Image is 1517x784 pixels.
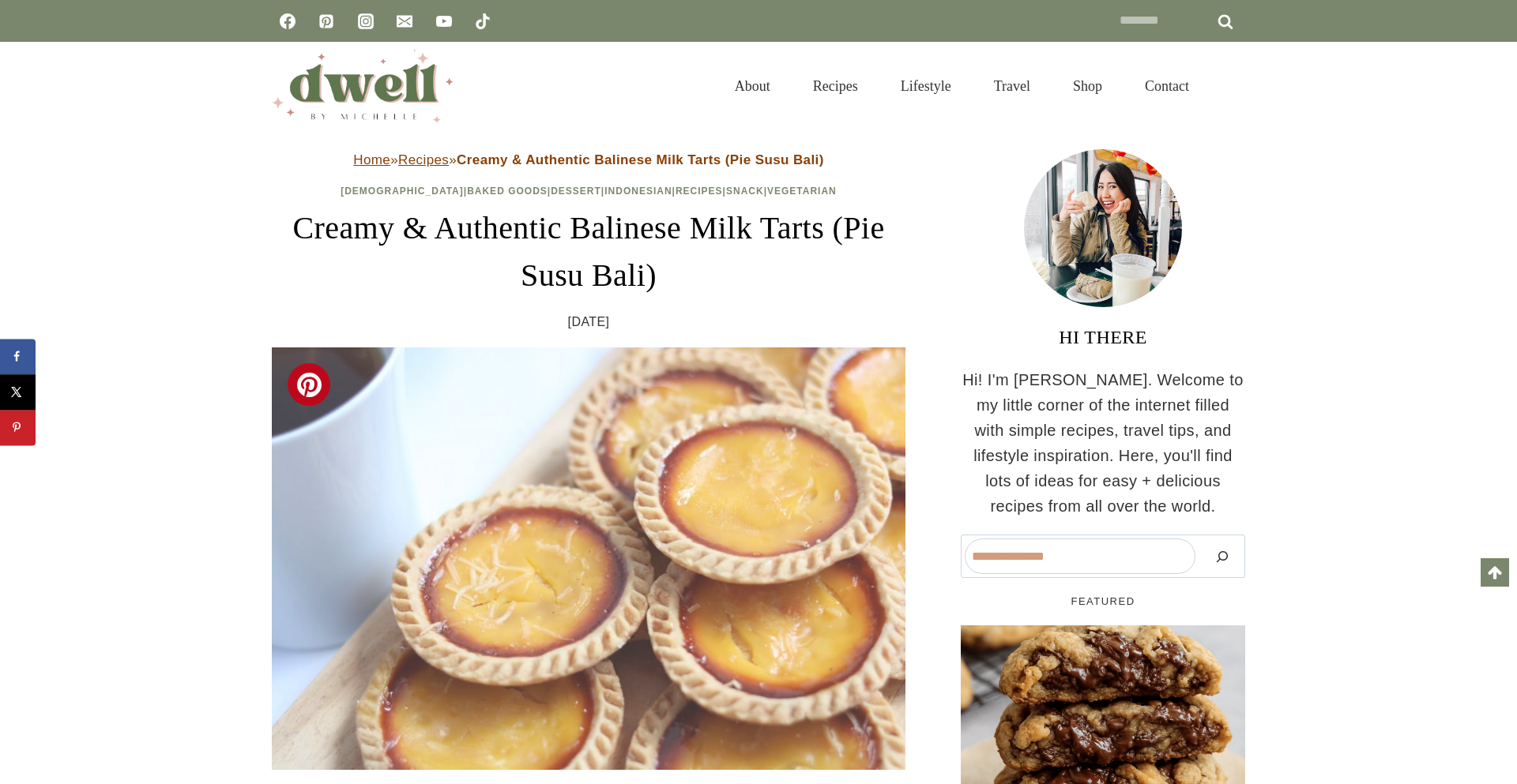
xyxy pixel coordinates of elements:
[961,367,1245,519] p: Hi! I'm [PERSON_NAME]. Welcome to my little corner of the internet filled with simple recipes, tr...
[879,61,973,112] a: Lifestyle
[713,61,792,112] a: About
[272,50,454,122] img: DWELL by michelle
[568,312,610,332] time: [DATE]
[272,204,905,299] h1: Creamy & Authentic Balinese Milk Tarts (Pie Susu Bali)
[1218,73,1245,99] button: View Search Form
[353,152,390,167] a: Home
[272,347,905,770] img: Balinese dessert snack, milk tart, pie susu
[1052,61,1124,112] a: Shop
[713,61,1210,112] nav: Primary Navigation
[428,6,460,37] a: YouTube
[726,186,764,197] a: Snack
[341,186,464,197] a: [DEMOGRAPHIC_DATA]
[767,186,837,197] a: Vegetarian
[1481,558,1509,587] a: Scroll to top
[467,186,548,197] a: Baked Goods
[350,6,382,37] a: Instagram
[961,594,1245,610] h5: FEATURED
[272,6,303,37] a: Facebook
[389,6,420,37] a: Email
[551,186,601,197] a: Dessert
[1124,61,1210,112] a: Contact
[341,186,837,197] span: | | | | | |
[961,323,1245,351] h3: HI THERE
[311,6,342,37] a: Pinterest
[353,152,824,167] span: » »
[467,6,499,37] a: TikTok
[676,186,723,197] a: Recipes
[604,186,672,197] a: Indonesian
[973,61,1052,112] a: Travel
[457,152,824,167] strong: Creamy & Authentic Balinese Milk Tarts (Pie Susu Bali)
[398,152,449,167] a: Recipes
[1203,538,1241,574] button: Search
[792,61,879,112] a: Recipes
